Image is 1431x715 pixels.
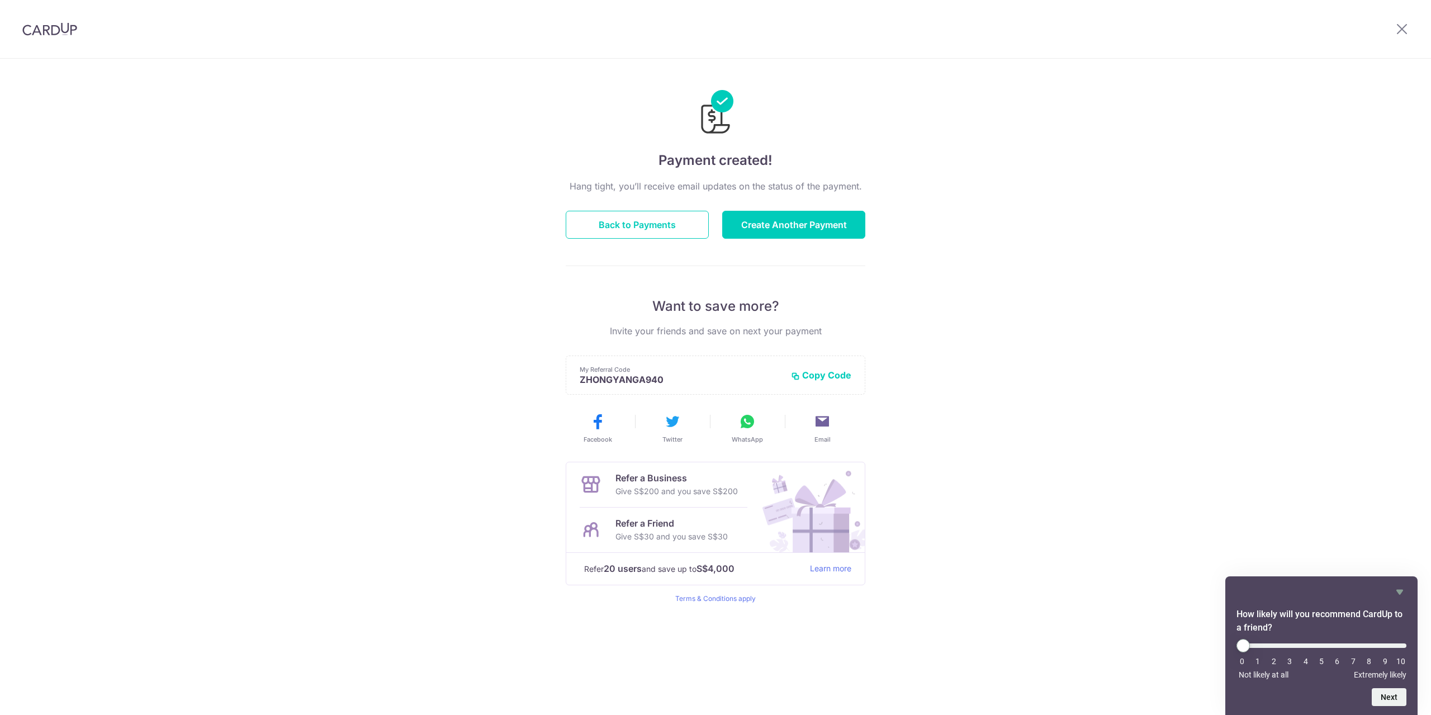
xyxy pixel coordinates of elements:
[1284,657,1295,666] li: 3
[662,435,683,444] span: Twitter
[1363,657,1375,666] li: 8
[789,413,855,444] button: Email
[1354,670,1406,679] span: Extremely likely
[639,413,705,444] button: Twitter
[565,413,631,444] button: Facebook
[1348,657,1359,666] li: 7
[698,90,733,137] img: Payments
[1300,657,1311,666] li: 4
[615,517,728,530] p: Refer a Friend
[1332,657,1343,666] li: 6
[584,562,801,576] p: Refer and save up to
[1236,639,1406,679] div: How likely will you recommend CardUp to a friend? Select an option from 0 to 10, with 0 being Not...
[1239,670,1288,679] span: Not likely at all
[615,530,728,543] p: Give S$30 and you save S$30
[584,435,612,444] span: Facebook
[1393,585,1406,599] button: Hide survey
[566,324,865,338] p: Invite your friends and save on next your payment
[566,211,709,239] button: Back to Payments
[714,413,780,444] button: WhatsApp
[1236,585,1406,706] div: How likely will you recommend CardUp to a friend? Select an option from 0 to 10, with 0 being Not...
[675,594,756,603] a: Terms & Conditions apply
[1380,657,1391,666] li: 9
[810,562,851,576] a: Learn more
[1268,657,1280,666] li: 2
[791,370,851,381] button: Copy Code
[615,471,738,485] p: Refer a Business
[752,462,865,552] img: Refer
[1395,657,1406,666] li: 10
[722,211,865,239] button: Create Another Payment
[580,374,782,385] p: ZHONGYANGA940
[566,150,865,171] h4: Payment created!
[604,562,642,575] strong: 20 users
[814,435,831,444] span: Email
[22,22,77,36] img: CardUp
[1252,657,1263,666] li: 1
[566,297,865,315] p: Want to save more?
[1316,657,1327,666] li: 5
[1372,688,1406,706] button: Next question
[580,365,782,374] p: My Referral Code
[732,435,763,444] span: WhatsApp
[566,179,865,193] p: Hang tight, you’ll receive email updates on the status of the payment.
[1236,608,1406,634] h2: How likely will you recommend CardUp to a friend? Select an option from 0 to 10, with 0 being Not...
[615,485,738,498] p: Give S$200 and you save S$200
[1236,657,1248,666] li: 0
[696,562,735,575] strong: S$4,000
